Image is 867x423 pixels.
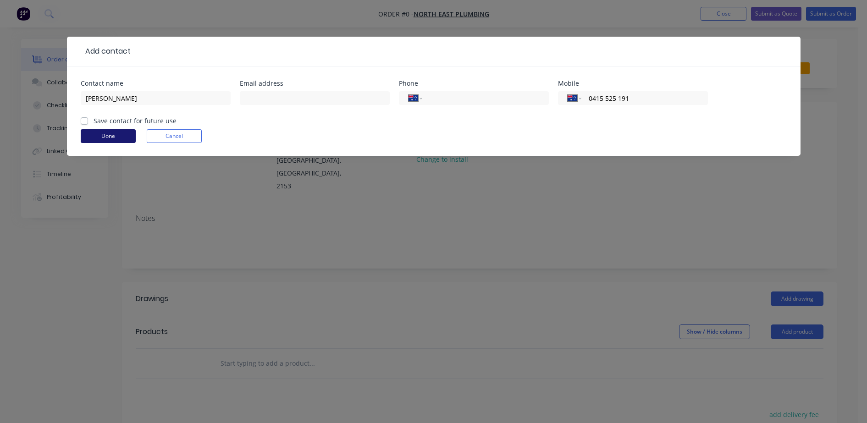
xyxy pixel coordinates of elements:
[240,80,390,87] div: Email address
[81,46,131,57] div: Add contact
[558,80,708,87] div: Mobile
[94,116,177,126] label: Save contact for future use
[399,80,549,87] div: Phone
[81,129,136,143] button: Done
[147,129,202,143] button: Cancel
[81,80,231,87] div: Contact name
